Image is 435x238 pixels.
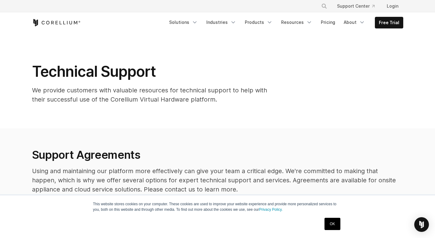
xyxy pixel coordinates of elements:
[32,166,403,194] p: Using and maintaining our platform more effectively can give your team a critical edge. We're com...
[203,17,240,28] a: Industries
[319,1,330,12] button: Search
[340,17,369,28] a: About
[241,17,276,28] a: Products
[165,17,201,28] a: Solutions
[314,1,403,12] div: Navigation Menu
[414,217,429,232] div: Open Intercom Messenger
[317,17,339,28] a: Pricing
[332,1,379,12] a: Support Center
[259,207,283,212] a: Privacy Policy.
[277,17,316,28] a: Resources
[93,201,342,212] p: This website stores cookies on your computer. These cookies are used to improve your website expe...
[165,17,403,28] div: Navigation Menu
[32,86,276,104] p: We provide customers with valuable resources for technical support to help with their successful ...
[382,1,403,12] a: Login
[324,218,340,230] a: OK
[32,148,403,162] h2: Support Agreements
[375,17,403,28] a: Free Trial
[32,19,81,26] a: Corellium Home
[32,62,276,81] h1: Technical Support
